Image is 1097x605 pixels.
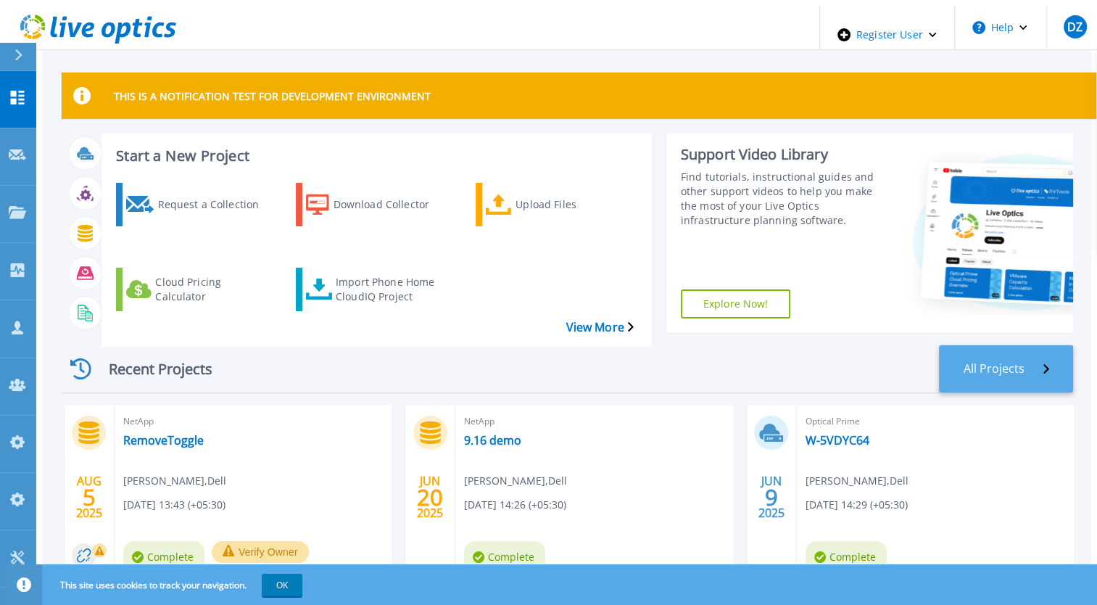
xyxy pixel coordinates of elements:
a: All Projects [939,345,1073,392]
span: Complete [123,541,204,573]
span: DZ [1067,21,1082,33]
div: Import Phone Home CloudIQ Project [336,271,452,308]
a: RemoveToggle [123,433,204,448]
span: 9 [765,491,778,503]
span: Complete [464,541,545,573]
div: Cloud Pricing Calculator [155,271,271,308]
a: Upload Files [476,183,651,226]
a: Request a Collection [116,183,291,226]
span: 20 [417,491,443,503]
div: Register User [820,6,954,64]
span: NetApp [464,413,723,429]
a: 9.16 demo [464,433,521,448]
span: NetApp [123,413,382,429]
a: Explore Now! [681,289,791,318]
button: Verify Owner [212,541,309,563]
div: JUN 2025 [416,471,444,524]
span: This site uses cookies to track your navigation. [46,574,302,596]
button: OK [262,574,302,596]
span: [PERSON_NAME] , Dell [806,473,908,489]
a: View More [566,321,633,334]
div: Upload Files [516,186,632,223]
span: [PERSON_NAME] , Dell [123,473,226,489]
span: [DATE] 14:26 (+05:30) [464,497,566,513]
span: 5 [83,491,96,503]
h3: Start a New Project [116,148,633,164]
div: Find tutorials, instructional guides and other support videos to help you make the most of your L... [681,170,885,228]
div: JUN 2025 [758,471,785,524]
div: Download Collector [334,186,450,223]
span: [PERSON_NAME] , Dell [464,473,567,489]
span: Optical Prime [806,413,1064,429]
a: W-5VDYC64 [806,433,869,448]
a: Cloud Pricing Calculator [116,268,291,311]
div: AUG 2025 [75,471,103,524]
span: Complete [806,541,887,573]
span: [DATE] 14:29 (+05:30) [806,497,908,513]
p: THIS IS A NOTIFICATION TEST FOR DEVELOPMENT ENVIRONMENT [114,89,431,103]
a: Download Collector [296,183,471,226]
div: Recent Projects [62,351,236,387]
button: Help [955,6,1046,49]
div: Support Video Library [681,145,885,164]
div: Request a Collection [157,186,273,223]
span: [DATE] 13:43 (+05:30) [123,497,225,513]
